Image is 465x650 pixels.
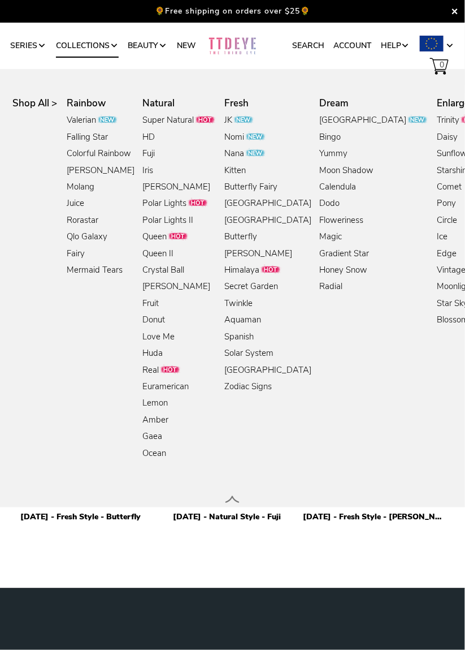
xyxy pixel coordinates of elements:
a: Ice [437,230,447,244]
a: New [177,35,195,57]
span: 0 [439,54,446,76]
a: Rorastar [67,214,98,227]
a: [GEOGRAPHIC_DATA] [319,114,429,127]
p: [DATE] - Fresh Style - Butterfly [10,506,151,540]
a: Iris [142,164,153,178]
img: NEW.png [232,115,255,124]
a: Fuji [142,147,155,161]
a: Fresh [224,97,249,111]
p: [DATE] - Natural Style - Fuji [157,506,297,540]
a: Edge [437,247,457,261]
a: Polar Lights II [142,214,193,227]
img: HOT.png [259,265,282,274]
a: HD [142,131,155,144]
img: NEW.png [406,115,429,124]
img: HOT.png [194,115,216,124]
a: Himalaya [224,264,282,277]
a: Pony [437,197,456,210]
a: Bingo [319,131,341,144]
a: Spanish [224,330,254,344]
a: Colorful Rainbow [67,147,131,161]
a: Qlo Galaxy [67,230,107,244]
a: Donut [142,313,165,327]
a: Aquaman [224,313,261,327]
a: Natural [142,97,175,111]
a: Kitten [224,164,246,178]
a: Circle [437,214,457,227]
a: Polar Lights [142,197,209,210]
img: HOT.png [159,365,181,374]
a: [GEOGRAPHIC_DATA] [224,364,311,377]
a: [PERSON_NAME] [142,180,210,194]
a: Magic [319,230,342,244]
a: JK [224,114,255,127]
a: Twinkle [224,297,253,311]
a: Crystal Ball [142,264,184,277]
a: Moon Shadow [319,164,373,178]
a: Amber [142,414,168,427]
a: Butterfly [224,230,257,244]
a: Euramerican [142,380,189,394]
img: HOT.png [167,231,189,240]
a: Honey Snow [319,264,367,277]
a: Gaea [142,430,162,444]
a: Rainbow [67,97,106,111]
a: Daisy [437,131,458,144]
a: Collections [56,35,119,57]
a: [PERSON_NAME] [224,247,292,261]
a: Fairy [67,247,85,261]
a: Valerian [67,114,119,127]
p: 🌻Free shipping on orders over $25🌻 [155,6,310,16]
a: Fruit [142,297,159,311]
a: Secret Garden [224,280,278,294]
a: Shop All > [9,97,60,110]
a: Zodiac Signs [224,380,272,394]
a: Queen [142,230,189,244]
img: NEW.png [244,148,267,157]
a: Falling Star [67,131,108,144]
a: Calendula [319,180,356,194]
a: Queen II [142,247,173,261]
a: Super Natural [142,114,216,127]
a: Beauty [128,35,167,57]
a: Gradient Star [319,247,369,261]
a: Juice [67,197,84,210]
img: NEW.png [244,132,267,141]
a: Solar System [224,347,273,360]
a: Butterfly Fairy [224,180,277,194]
a: Molang [67,180,94,194]
p: [DATE] - Fresh Style - [PERSON_NAME] [303,506,444,540]
a: Real [142,364,181,377]
a: Mermaid Tears [67,264,123,277]
a: Ocean [142,447,166,460]
a: Comet [437,180,462,194]
a: Series [10,35,46,57]
a: [PERSON_NAME] [67,164,134,178]
a: Search [292,35,324,57]
a: Nana [224,147,267,161]
a: Nomi [224,131,267,144]
a: [GEOGRAPHIC_DATA] [224,214,311,227]
a: Dream [319,97,349,111]
a: 0 [425,57,455,78]
a: [GEOGRAPHIC_DATA] [224,197,311,210]
a: Radial [319,280,342,294]
a: Love Me [142,330,175,344]
img: EUR.png [420,36,444,51]
img: NEW.png [96,115,119,124]
a: [PERSON_NAME] [142,280,210,294]
a: Lemon [142,397,168,410]
a: Account [334,35,372,57]
a: Dodo [319,197,340,210]
a: Huda [142,347,163,360]
img: HOT.png [186,198,209,207]
a: Floweriness [319,214,363,227]
a: Yummy [319,147,347,161]
a: Help [381,35,410,57]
